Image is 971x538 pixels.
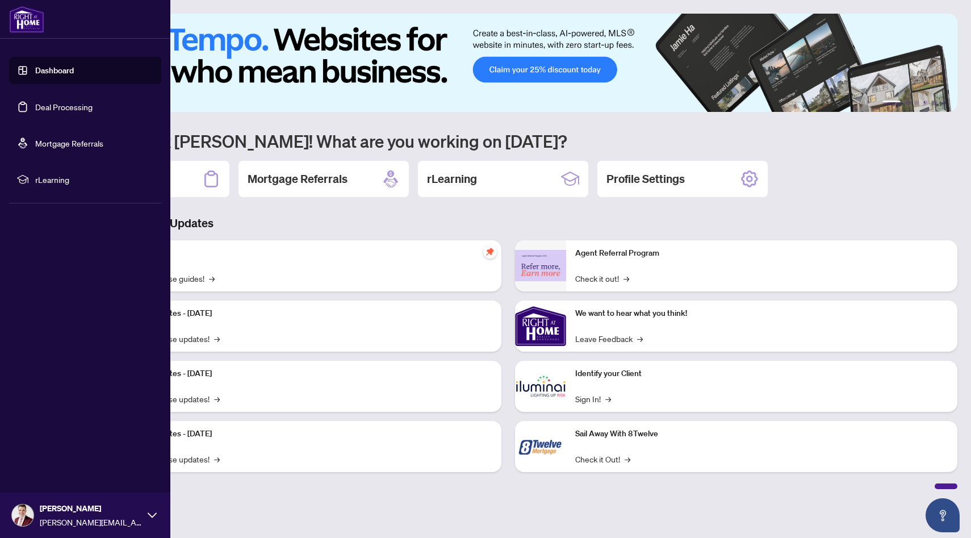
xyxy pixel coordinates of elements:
[575,453,630,465] a: Check it Out!→
[515,250,566,281] img: Agent Referral Program
[575,272,629,285] a: Check it out!→
[119,307,492,320] p: Platform Updates - [DATE]
[941,101,946,105] button: 6
[923,101,928,105] button: 4
[209,272,215,285] span: →
[59,14,957,112] img: Slide 0
[35,138,103,148] a: Mortgage Referrals
[248,171,348,187] h2: Mortgage Referrals
[575,393,611,405] a: Sign In!→
[606,171,685,187] h2: Profile Settings
[59,130,957,152] h1: Welcome back [PERSON_NAME]! What are you working on [DATE]?
[483,245,497,258] span: pushpin
[905,101,910,105] button: 2
[214,393,220,405] span: →
[575,332,643,345] a: Leave Feedback→
[932,101,937,105] button: 5
[575,247,948,260] p: Agent Referral Program
[119,247,492,260] p: Self-Help
[214,332,220,345] span: →
[9,6,44,33] img: logo
[59,215,957,231] h3: Brokerage & Industry Updates
[35,173,153,186] span: rLearning
[605,393,611,405] span: →
[625,453,630,465] span: →
[119,428,492,440] p: Platform Updates - [DATE]
[515,301,566,352] img: We want to hear what you think!
[35,65,74,76] a: Dashboard
[119,368,492,380] p: Platform Updates - [DATE]
[515,361,566,412] img: Identify your Client
[623,272,629,285] span: →
[926,498,960,532] button: Open asap
[427,171,477,187] h2: rLearning
[515,421,566,472] img: Sail Away With 8Twelve
[12,504,34,526] img: Profile Icon
[575,428,948,440] p: Sail Away With 8Twelve
[882,101,901,105] button: 1
[40,502,142,515] span: [PERSON_NAME]
[575,368,948,380] p: Identify your Client
[914,101,919,105] button: 3
[40,516,142,528] span: [PERSON_NAME][EMAIL_ADDRESS][DOMAIN_NAME]
[575,307,948,320] p: We want to hear what you think!
[637,332,643,345] span: →
[35,102,93,112] a: Deal Processing
[214,453,220,465] span: →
